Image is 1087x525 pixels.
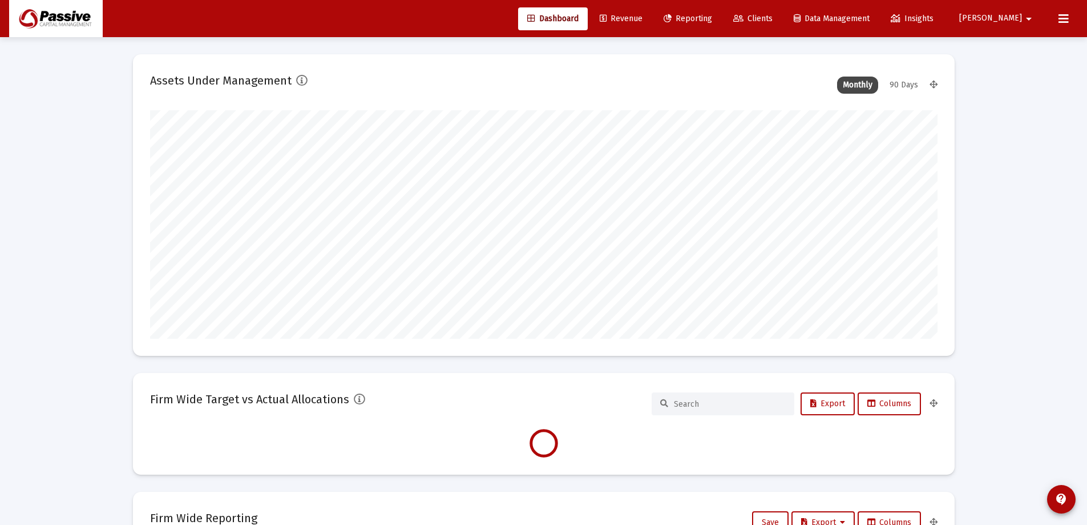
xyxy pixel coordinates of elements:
[801,392,855,415] button: Export
[591,7,652,30] a: Revenue
[527,14,579,23] span: Dashboard
[837,77,878,94] div: Monthly
[1022,7,1036,30] mat-icon: arrow_drop_down
[600,14,642,23] span: Revenue
[858,392,921,415] button: Columns
[674,399,786,409] input: Search
[959,14,1022,23] span: [PERSON_NAME]
[1054,492,1068,506] mat-icon: contact_support
[150,390,349,408] h2: Firm Wide Target vs Actual Allocations
[664,14,712,23] span: Reporting
[654,7,721,30] a: Reporting
[18,7,94,30] img: Dashboard
[724,7,782,30] a: Clients
[518,7,588,30] a: Dashboard
[785,7,879,30] a: Data Management
[794,14,870,23] span: Data Management
[810,399,845,408] span: Export
[945,7,1049,30] button: [PERSON_NAME]
[884,77,924,94] div: 90 Days
[867,399,911,408] span: Columns
[882,7,943,30] a: Insights
[150,71,292,90] h2: Assets Under Management
[733,14,773,23] span: Clients
[891,14,934,23] span: Insights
